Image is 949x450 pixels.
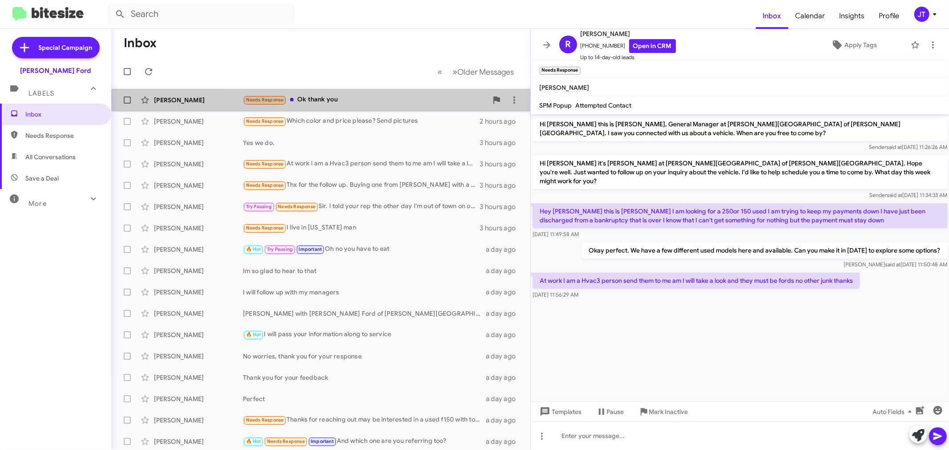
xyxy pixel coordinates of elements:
span: Needs Response [246,417,284,423]
h1: Inbox [124,36,157,50]
div: a day ago [486,394,523,403]
span: Pause [607,404,624,420]
div: Sir. I told your rep the other day I'm out of town on official travel. Return [DATE] evening. I w... [243,201,480,212]
span: Labels [28,89,54,97]
span: Needs Response [278,204,315,209]
div: No worries, thank you for your response [243,352,486,361]
div: [PERSON_NAME] [154,352,243,361]
p: Hey [PERSON_NAME] this is [PERSON_NAME] I am looking for a 250or 150 used I am trying to keep my ... [533,203,948,228]
span: Profile [872,3,907,29]
span: [PHONE_NUMBER] [581,39,676,53]
div: At work I am a Hvac3 person send them to me am I will take a look and they must be fords no other... [243,159,480,169]
span: Apply Tags [844,37,877,53]
span: said at [885,261,901,268]
div: [PERSON_NAME] with [PERSON_NAME] Ford of [PERSON_NAME][GEOGRAPHIC_DATA] [243,309,486,318]
span: Try Pausing [246,204,272,209]
span: Needs Response [246,97,284,103]
div: And which one are you referring too? [243,436,486,446]
div: [PERSON_NAME] [154,117,243,126]
button: Apply Tags [801,37,906,53]
div: Ok thank you [243,95,488,105]
div: [PERSON_NAME] [154,160,243,169]
div: [PERSON_NAME] [154,202,243,211]
div: [PERSON_NAME] [154,245,243,254]
a: Inbox [756,3,788,29]
div: a day ago [486,309,523,318]
a: Calendar [788,3,832,29]
nav: Page navigation example [433,63,520,81]
div: [PERSON_NAME] [154,224,243,233]
span: Sender [DATE] 11:34:33 AM [869,192,947,198]
div: a day ago [486,288,523,297]
small: Needs Response [540,67,581,75]
div: I will follow up with my managers [243,288,486,297]
div: Thx for the follow up. Buying one from [PERSON_NAME] with a salesman named [PERSON_NAME]. [243,180,480,190]
div: a day ago [486,245,523,254]
p: Okay perfect. We have a few different used models here and available. Can you make it in [DATE] t... [582,242,947,258]
span: Save a Deal [25,174,59,183]
div: [PERSON_NAME] [154,288,243,297]
span: Needs Response [25,131,101,140]
span: [DATE] 11:49:58 AM [533,231,579,237]
div: Oh no you have to eat [243,244,486,254]
div: 3 hours ago [480,181,523,190]
span: Up to 14-day-old leads [581,53,676,62]
span: Needs Response [246,225,284,231]
div: I live in [US_STATE] man [243,223,480,233]
button: Previous [432,63,448,81]
button: Mark Inactive [631,404,695,420]
span: Needs Response [267,438,305,444]
span: Templates [538,404,582,420]
div: a day ago [486,373,523,382]
div: Which color and price please? Send pictures [243,116,480,126]
a: Special Campaign [12,37,100,58]
span: « [438,66,443,77]
div: a day ago [486,266,523,275]
div: [PERSON_NAME] [154,309,243,318]
div: [PERSON_NAME] [154,437,243,446]
span: Attempted Contact [576,101,632,109]
button: Next [448,63,520,81]
a: Insights [832,3,872,29]
div: 2 hours ago [480,117,523,126]
div: a day ago [486,352,523,361]
span: Needs Response [246,118,284,124]
div: [PERSON_NAME] [154,394,243,403]
div: a day ago [486,416,523,425]
span: 🔥 Hot [246,332,261,337]
span: Needs Response [246,161,284,167]
span: More [28,200,47,208]
span: Auto Fields [872,404,915,420]
span: Important [311,438,334,444]
span: Older Messages [458,67,514,77]
span: Mark Inactive [649,404,688,420]
div: 3 hours ago [480,160,523,169]
div: JT [914,7,929,22]
button: Pause [589,404,631,420]
span: Special Campaign [39,43,93,52]
div: Im so glad to hear to that [243,266,486,275]
span: [PERSON_NAME] [540,84,590,92]
div: 3 hours ago [480,138,523,147]
input: Search [108,4,295,25]
span: 🔥 Hot [246,438,261,444]
button: JT [907,7,939,22]
p: Hi [PERSON_NAME] this is [PERSON_NAME], General Manager at [PERSON_NAME][GEOGRAPHIC_DATA] of [PER... [533,116,948,141]
button: Auto Fields [865,404,922,420]
span: Sender [DATE] 11:26:26 AM [869,144,947,150]
div: [PERSON_NAME] [154,330,243,339]
button: Templates [531,404,589,420]
div: [PERSON_NAME] [154,181,243,190]
div: Perfect [243,394,486,403]
span: 🔥 Hot [246,246,261,252]
span: [PERSON_NAME] [581,28,676,39]
span: » [453,66,458,77]
span: Inbox [25,110,101,119]
div: I will pass your information along to service [243,329,486,340]
span: said at [886,144,902,150]
div: a day ago [486,437,523,446]
span: Important [299,246,322,252]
